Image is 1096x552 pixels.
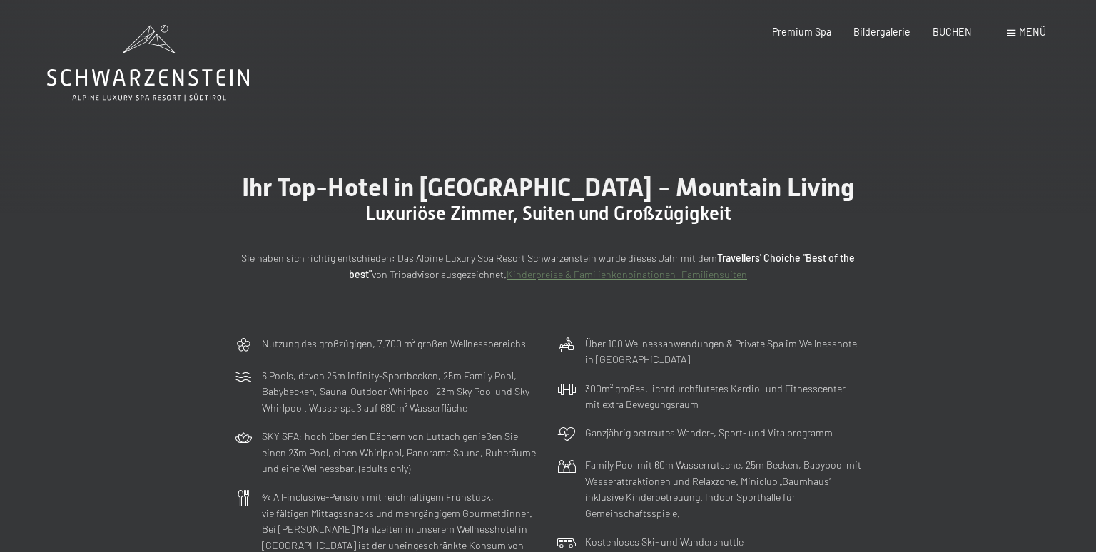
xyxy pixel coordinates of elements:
[242,173,854,202] span: Ihr Top-Hotel in [GEOGRAPHIC_DATA] - Mountain Living
[1019,26,1046,38] span: Menü
[585,425,833,441] p: Ganzjährig betreutes Wander-, Sport- und Vitalprogramm
[262,336,526,352] p: Nutzung des großzügigen, 7.700 m² großen Wellnessbereichs
[585,534,744,551] p: Kostenloses Ski- und Wandershuttle
[234,250,862,282] p: Sie haben sich richtig entschieden: Das Alpine Luxury Spa Resort Schwarzenstein wurde dieses Jahr...
[585,457,862,521] p: Family Pool mit 60m Wasserrutsche, 25m Becken, Babypool mit Wasserattraktionen und Relaxzone. Min...
[772,26,831,38] a: Premium Spa
[349,252,855,280] strong: Travellers' Choiche "Best of the best"
[853,26,910,38] a: Bildergalerie
[933,26,972,38] a: BUCHEN
[262,429,539,477] p: SKY SPA: hoch über den Dächern von Luttach genießen Sie einen 23m Pool, einen Whirlpool, Panorama...
[585,336,862,368] p: Über 100 Wellnessanwendungen & Private Spa im Wellnesshotel in [GEOGRAPHIC_DATA]
[365,203,731,224] span: Luxuriöse Zimmer, Suiten und Großzügigkeit
[507,268,747,280] a: Kinderpreise & Familienkonbinationen- Familiensuiten
[585,381,862,413] p: 300m² großes, lichtdurchflutetes Kardio- und Fitnesscenter mit extra Bewegungsraum
[262,368,539,416] p: 6 Pools, davon 25m Infinity-Sportbecken, 25m Family Pool, Babybecken, Sauna-Outdoor Whirlpool, 23...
